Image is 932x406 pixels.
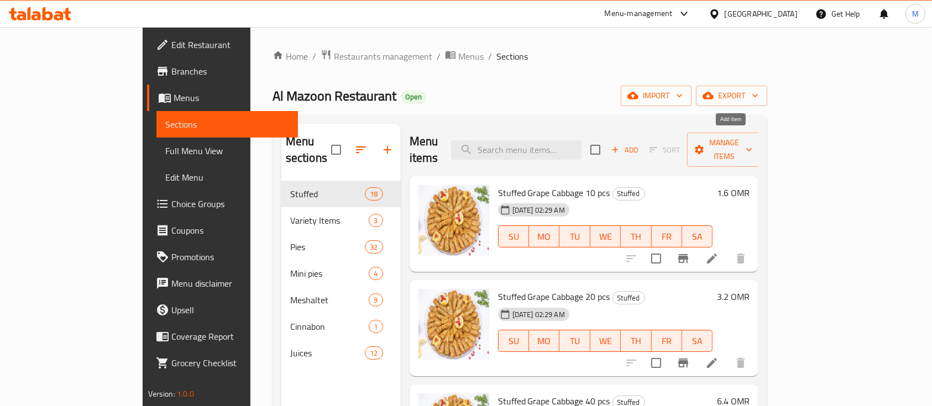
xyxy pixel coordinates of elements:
a: Edit menu item [705,252,719,265]
span: Coverage Report [171,330,290,343]
span: [DATE] 02:29 AM [508,205,569,215]
div: Juices12 [281,340,401,366]
span: Promotions [171,250,290,263]
span: Stuffed [290,187,365,201]
button: Add [607,141,642,159]
div: Menu-management [605,7,673,20]
input: search [451,140,582,160]
h6: 1.6 OMR [717,185,750,201]
a: Sections [156,111,299,138]
li: / [312,50,316,63]
h2: Menu sections [286,133,331,166]
div: Meshaltet9 [281,287,401,313]
div: Open [401,91,426,104]
div: items [365,346,383,360]
a: Menus [445,49,484,64]
button: SU [498,225,529,247]
div: Juices [290,346,365,360]
span: Menu disclaimer [171,277,290,290]
span: 18 [365,189,382,199]
span: 32 [365,242,382,252]
span: Select to update [645,351,668,375]
span: Coupons [171,224,290,237]
div: items [365,187,383,201]
span: Branches [171,65,290,78]
button: Manage items [687,133,761,167]
span: Stuffed Grape Cabbage 20 pcs [498,288,610,305]
span: 4 [369,268,382,279]
a: Promotions [147,244,299,270]
a: Restaurants management [321,49,432,64]
h6: 3.2 OMR [717,289,750,304]
img: Stuffed Grape Cabbage 20 pcs [418,289,489,360]
div: [GEOGRAPHIC_DATA] [725,8,798,20]
span: TH [625,333,647,349]
span: Sections [496,50,528,63]
span: Grocery Checklist [171,356,290,370]
span: SU [503,229,525,245]
span: Menus [458,50,484,63]
div: items [365,240,383,254]
div: Stuffed [612,291,645,304]
div: Cinnabon1 [281,313,401,340]
span: FR [656,229,678,245]
span: MO [533,333,555,349]
span: Upsell [171,303,290,317]
button: TH [621,225,651,247]
button: WE [590,225,621,247]
a: Coverage Report [147,323,299,350]
h2: Menu items [410,133,438,166]
a: Choice Groups [147,191,299,217]
button: MO [529,330,559,352]
button: FR [652,225,682,247]
span: Full Menu View [165,144,290,157]
span: Al Mazoon Restaurant [273,83,396,108]
div: items [369,267,383,280]
span: Add [610,144,640,156]
span: TU [564,229,585,245]
button: Branch-specific-item [670,245,697,272]
span: TH [625,229,647,245]
div: items [369,320,383,333]
span: M [912,8,919,20]
span: TU [564,333,585,349]
button: FR [652,330,682,352]
div: Variety Items [290,214,369,227]
span: WE [595,229,616,245]
div: Mini pies [290,267,369,280]
span: import [630,89,683,103]
div: Stuffed18 [281,181,401,207]
div: Pies32 [281,234,401,260]
span: Edit Menu [165,171,290,184]
span: 1.0.0 [177,387,194,401]
span: SA [687,229,708,245]
span: Edit Restaurant [171,38,290,51]
button: Add section [374,136,401,163]
div: items [369,214,383,227]
a: Full Menu View [156,138,299,164]
nav: breadcrumb [273,49,768,64]
span: 9 [369,295,382,305]
a: Menu disclaimer [147,270,299,297]
span: MO [533,229,555,245]
a: Menus [147,85,299,111]
a: Coupons [147,217,299,244]
span: Select to update [645,247,668,270]
button: delete [727,245,754,272]
div: Pies [290,240,365,254]
a: Edit Menu [156,164,299,191]
span: [DATE] 02:29 AM [508,309,569,320]
div: Variety Items3 [281,207,401,234]
button: SA [682,330,713,352]
span: Stuffed Grape Cabbage 10 pcs [498,184,610,201]
span: Stuffed [613,187,645,200]
button: WE [590,330,621,352]
button: TH [621,330,651,352]
span: Cinnabon [290,320,369,333]
span: Stuffed [613,292,645,304]
div: items [369,293,383,307]
button: Branch-specific-item [670,350,697,376]
button: TU [559,330,590,352]
div: Stuffed [612,187,645,201]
